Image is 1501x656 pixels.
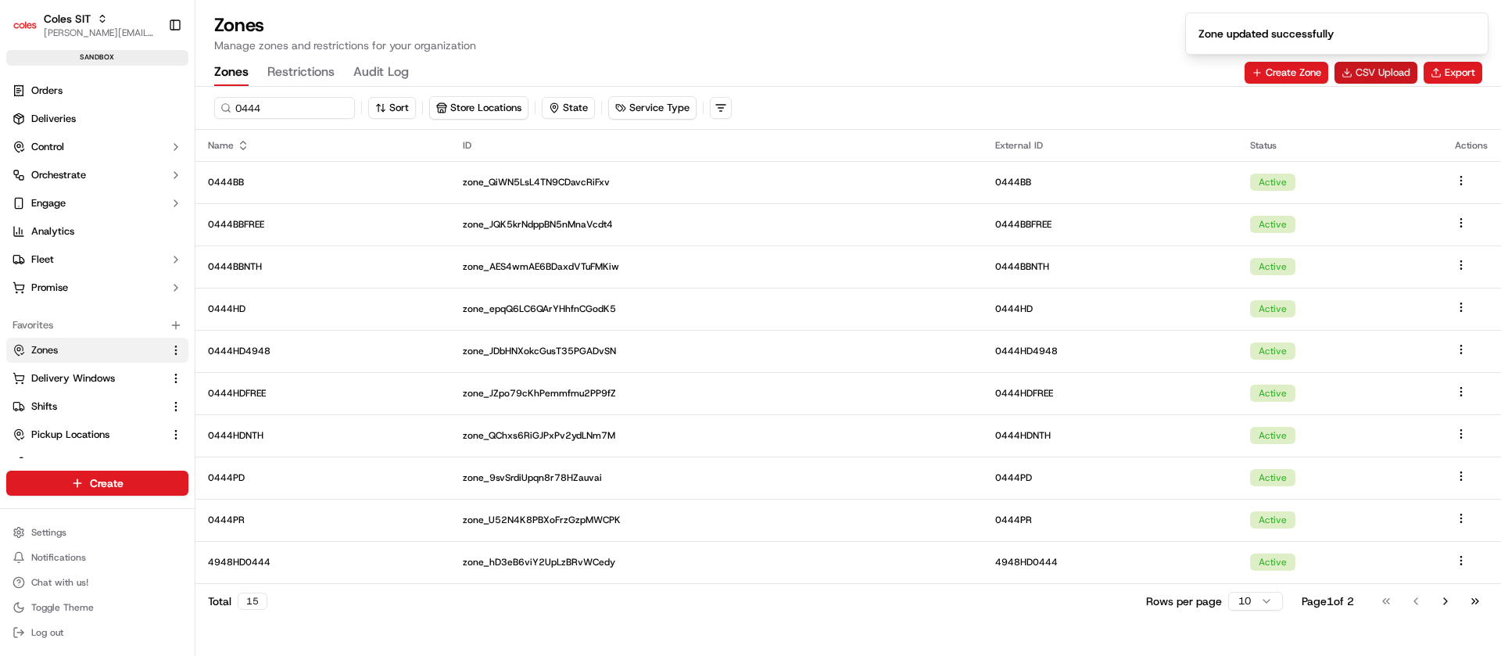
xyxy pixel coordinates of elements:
div: Active [1250,427,1295,444]
p: 0444PD [208,471,438,484]
button: Create [6,471,188,496]
p: 0444PD [995,471,1225,484]
button: Orchestrate [6,163,188,188]
p: 0444HD [995,303,1225,315]
span: Control [31,140,64,154]
a: Zones [13,343,163,357]
button: Chat with us! [6,572,188,593]
p: 0444BBFREE [995,218,1225,231]
p: 4948HD0444 [995,556,1225,568]
span: API Documentation [148,227,251,242]
p: zone_9svSrdiUpqn8r78HZauvai [463,471,970,484]
a: Analytics [6,219,188,244]
span: Delivery Windows [31,371,115,385]
div: Active [1250,258,1295,275]
div: Active [1250,511,1295,529]
span: Request Logs [31,456,94,470]
span: Engage [31,196,66,210]
span: Fleet [31,253,54,267]
p: 0444BBNTH [208,260,438,273]
span: Promise [31,281,68,295]
p: zone_QiWN5LsL4TN9CDavcRiFxv [463,176,970,188]
span: Knowledge Base [31,227,120,242]
a: Powered byPylon [110,264,189,277]
button: State [542,97,595,119]
p: 0444BBFREE [208,218,438,231]
span: Settings [31,526,66,539]
span: Pickup Locations [31,428,109,442]
button: Coles SITColes SIT[PERSON_NAME][EMAIL_ADDRESS][DOMAIN_NAME] [6,6,162,44]
p: zone_U52N4K8PBXoFrzGzpMWCPK [463,514,970,526]
a: Request Logs [13,456,163,470]
p: 0444BBNTH [995,260,1225,273]
button: Engage [6,191,188,216]
img: Coles SIT [13,13,38,38]
span: Pylon [156,265,189,277]
img: 1736555255976-a54dd68f-1ca7-489b-9aae-adbdc363a1c4 [16,149,44,177]
button: Promise [6,275,188,300]
span: Orders [31,84,63,98]
p: Rows per page [1146,593,1222,609]
h1: Zones [214,13,1482,38]
p: 0444HDNTH [995,429,1225,442]
div: Actions [1455,139,1488,152]
div: Active [1250,300,1295,317]
span: Notifications [31,551,86,564]
p: 0444BB [995,176,1225,188]
button: Pickup Locations [6,422,188,447]
div: Favorites [6,313,188,338]
p: 0444PR [208,514,438,526]
p: zone_JDbHNXokcGusT35PGADvSN [463,345,970,357]
a: Pickup Locations [13,428,163,442]
span: Chat with us! [31,576,88,589]
p: zone_JZpo79cKhPemmfmu2PP9fZ [463,387,970,400]
p: Welcome 👋 [16,63,285,88]
p: 0444HDFREE [208,387,438,400]
p: zone_epqQ6LC6QArYHhfnCGodK5 [463,303,970,315]
div: Active [1250,174,1295,191]
p: zone_JQK5krNdppBN5nMnaVcdt4 [463,218,970,231]
p: zone_AES4wmAE6BDaxdVTuFMKiw [463,260,970,273]
button: CSV Upload [1334,62,1417,84]
div: Start new chat [53,149,256,165]
div: Active [1250,554,1295,571]
span: Create [90,475,124,491]
div: 💻 [132,228,145,241]
p: zone_QChxs6RiGJPxPv2ydLNm7M [463,429,970,442]
img: Nash [16,16,47,47]
div: External ID [995,139,1225,152]
div: Page 1 of 2 [1302,593,1354,609]
div: Active [1250,469,1295,486]
button: Restrictions [267,59,335,86]
div: Zone updated successfully [1198,26,1334,41]
div: Name [208,139,438,152]
p: 0444HD4948 [995,345,1225,357]
button: Zones [214,59,249,86]
button: Sort [368,97,416,119]
a: 📗Knowledge Base [9,220,126,249]
p: 0444HDNTH [208,429,438,442]
a: Shifts [13,400,163,414]
div: 📗 [16,228,28,241]
button: Store Locations [429,96,528,120]
button: Service Type [609,97,696,119]
button: Audit Log [353,59,409,86]
div: 15 [238,593,267,610]
p: zone_hD3eB6viY2UpLzBRvWCedy [463,556,970,568]
button: Shifts [6,394,188,419]
p: 4948HD0444 [208,556,438,568]
button: Delivery Windows [6,366,188,391]
p: 0444HD [208,303,438,315]
p: 0444BB [208,176,438,188]
div: We're available if you need us! [53,165,198,177]
div: Active [1250,342,1295,360]
span: Toggle Theme [31,601,94,614]
button: Control [6,134,188,160]
button: Start new chat [266,154,285,173]
button: [PERSON_NAME][EMAIL_ADDRESS][DOMAIN_NAME] [44,27,156,39]
button: Create Zone [1245,62,1328,84]
button: Coles SIT [44,11,91,27]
